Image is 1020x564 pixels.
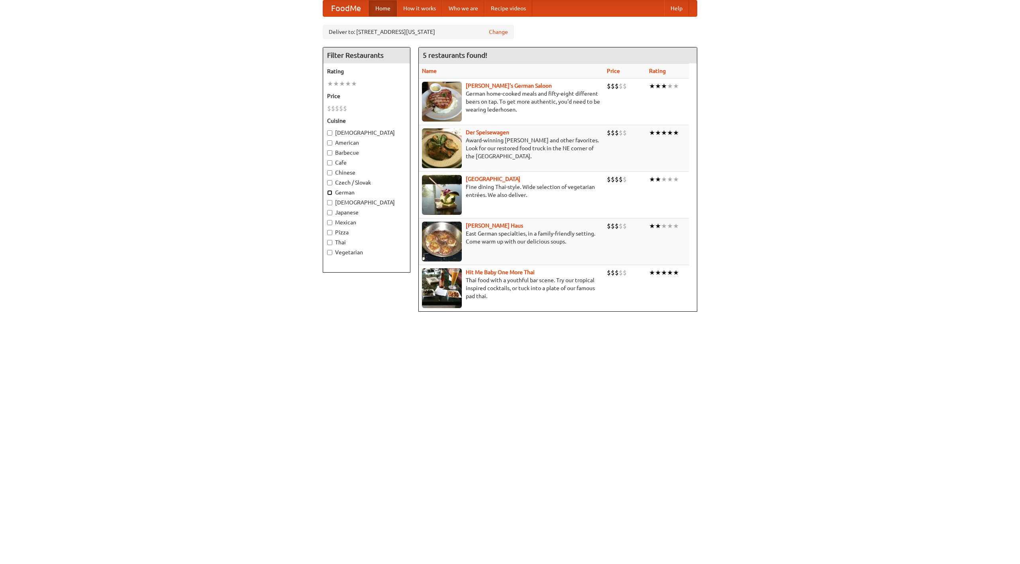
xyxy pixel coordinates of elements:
li: $ [611,128,615,137]
li: $ [611,222,615,230]
h5: Price [327,92,406,100]
li: $ [623,82,627,90]
li: ★ [673,268,679,277]
li: $ [619,82,623,90]
li: ★ [667,175,673,184]
input: Barbecue [327,150,332,155]
li: $ [607,82,611,90]
li: $ [331,104,335,113]
h4: Filter Restaurants [323,47,410,63]
input: Czech / Slovak [327,180,332,185]
li: ★ [667,268,673,277]
input: Vegetarian [327,250,332,255]
a: [GEOGRAPHIC_DATA] [466,176,520,182]
li: $ [619,175,623,184]
li: ★ [649,82,655,90]
li: ★ [661,82,667,90]
li: $ [619,268,623,277]
li: $ [615,82,619,90]
ng-pluralize: 5 restaurants found! [423,51,487,59]
li: ★ [655,268,661,277]
li: $ [607,175,611,184]
li: $ [623,128,627,137]
p: German home-cooked meals and fifty-eight different beers on tap. To get more authentic, you'd nee... [422,90,600,114]
a: FoodMe [323,0,369,16]
img: esthers.jpg [422,82,462,122]
a: Change [489,28,508,36]
li: ★ [655,222,661,230]
a: Home [369,0,397,16]
li: $ [619,222,623,230]
li: ★ [649,128,655,137]
li: $ [623,175,627,184]
h5: Cuisine [327,117,406,125]
a: Recipe videos [484,0,532,16]
a: [PERSON_NAME] Haus [466,222,523,229]
li: ★ [339,79,345,88]
a: Name [422,68,437,74]
li: ★ [661,268,667,277]
p: Fine dining Thai-style. Wide selection of vegetarian entrées. We also deliver. [422,183,600,199]
li: ★ [649,222,655,230]
a: Der Speisewagen [466,129,509,136]
li: ★ [661,128,667,137]
li: $ [611,268,615,277]
p: Thai food with a youthful bar scene. Try our tropical inspired cocktails, or tuck into a plate of... [422,276,600,300]
li: $ [607,268,611,277]
li: $ [339,104,343,113]
h5: Rating [327,67,406,75]
input: Japanese [327,210,332,215]
label: Czech / Slovak [327,179,406,187]
label: German [327,189,406,197]
li: $ [623,222,627,230]
li: $ [615,222,619,230]
label: Vegetarian [327,248,406,256]
a: Rating [649,68,666,74]
img: speisewagen.jpg [422,128,462,168]
li: $ [623,268,627,277]
a: Help [664,0,689,16]
li: ★ [327,79,333,88]
label: [DEMOGRAPHIC_DATA] [327,129,406,137]
li: ★ [673,128,679,137]
label: [DEMOGRAPHIC_DATA] [327,198,406,206]
div: Deliver to: [STREET_ADDRESS][US_STATE] [323,25,514,39]
a: Hit Me Baby One More Thai [466,269,535,275]
img: kohlhaus.jpg [422,222,462,261]
img: babythai.jpg [422,268,462,308]
li: $ [607,128,611,137]
input: Cafe [327,160,332,165]
input: American [327,140,332,145]
li: $ [615,128,619,137]
input: Chinese [327,170,332,175]
label: American [327,139,406,147]
label: Chinese [327,169,406,177]
li: $ [607,222,611,230]
li: ★ [345,79,351,88]
li: ★ [673,82,679,90]
li: $ [335,104,339,113]
li: ★ [655,82,661,90]
li: ★ [661,175,667,184]
label: Barbecue [327,149,406,157]
a: How it works [397,0,442,16]
label: Cafe [327,159,406,167]
li: ★ [649,175,655,184]
label: Pizza [327,228,406,236]
p: Award-winning [PERSON_NAME] and other favorites. Look for our restored food truck in the NE corne... [422,136,600,160]
p: East German specialties, in a family-friendly setting. Come warm up with our delicious soups. [422,230,600,246]
li: ★ [667,128,673,137]
b: [PERSON_NAME]'s German Saloon [466,83,552,89]
img: satay.jpg [422,175,462,215]
li: ★ [673,175,679,184]
li: ★ [655,175,661,184]
label: Mexican [327,218,406,226]
li: ★ [351,79,357,88]
li: ★ [333,79,339,88]
input: [DEMOGRAPHIC_DATA] [327,130,332,136]
input: Pizza [327,230,332,235]
input: Mexican [327,220,332,225]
